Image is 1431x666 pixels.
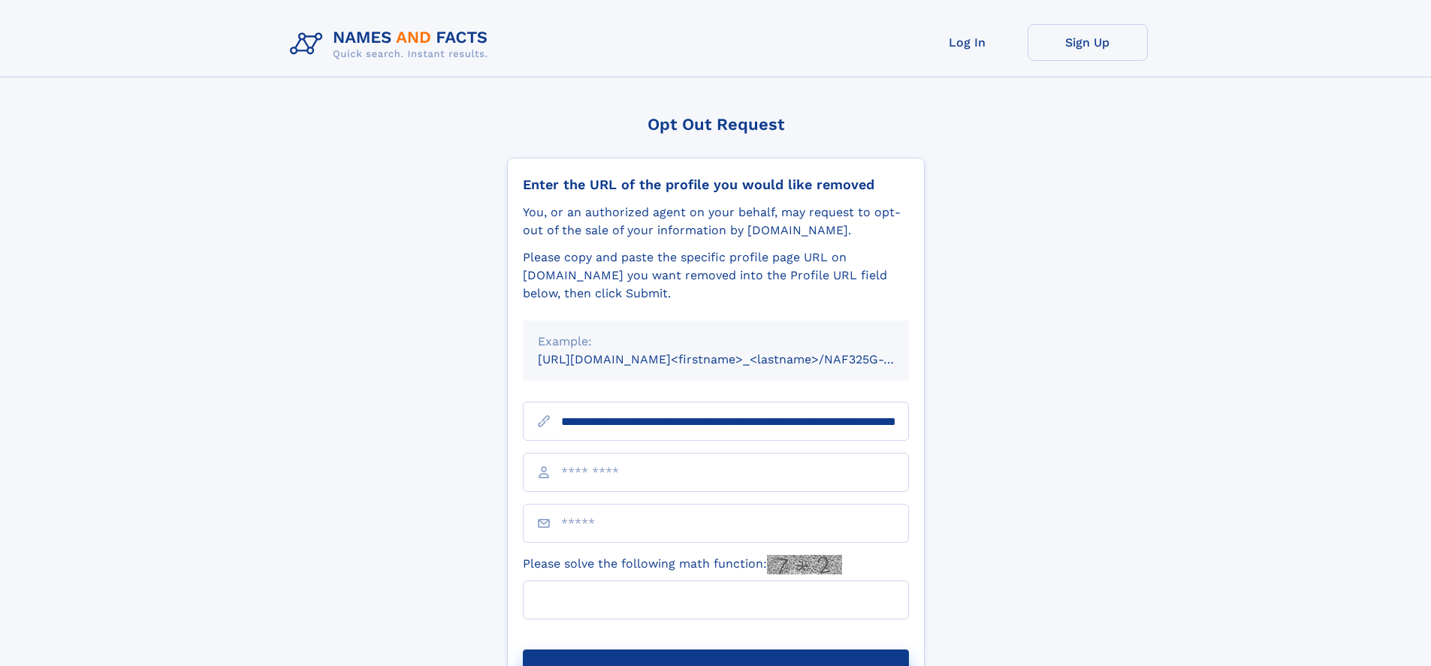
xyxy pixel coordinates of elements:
[523,176,909,193] div: Enter the URL of the profile you would like removed
[907,24,1028,61] a: Log In
[1028,24,1148,61] a: Sign Up
[538,333,894,351] div: Example:
[523,203,909,240] div: You, or an authorized agent on your behalf, may request to opt-out of the sale of your informatio...
[507,115,925,134] div: Opt Out Request
[523,555,842,574] label: Please solve the following math function:
[538,352,937,366] small: [URL][DOMAIN_NAME]<firstname>_<lastname>/NAF325G-xxxxxxxx
[284,24,500,65] img: Logo Names and Facts
[523,249,909,303] div: Please copy and paste the specific profile page URL on [DOMAIN_NAME] you want removed into the Pr...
